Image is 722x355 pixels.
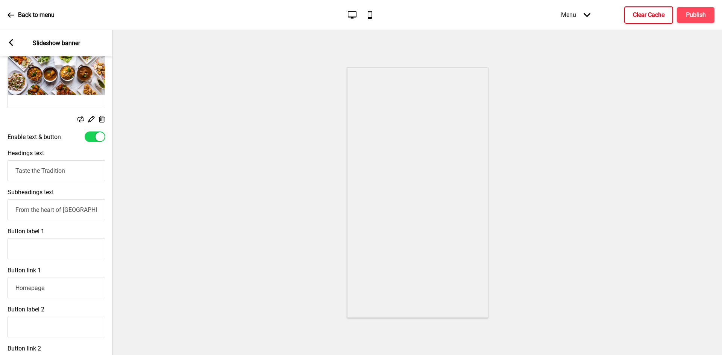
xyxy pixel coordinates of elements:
[8,267,41,274] label: Button link 1
[8,228,44,235] label: Button label 1
[624,6,673,24] button: Clear Cache
[8,278,105,298] input: Paste a link or search
[18,11,55,19] p: Back to menu
[8,5,55,25] a: Back to menu
[8,41,105,108] img: Image
[554,4,598,26] div: Menu
[633,11,664,19] h4: Clear Cache
[8,345,41,352] label: Button link 2
[8,189,54,196] label: Subheadings text
[8,306,44,313] label: Button label 2
[8,150,44,157] label: Headings text
[686,11,706,19] h4: Publish
[8,133,61,140] label: Enable text & button
[677,7,714,23] button: Publish
[33,39,80,47] p: Slideshow banner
